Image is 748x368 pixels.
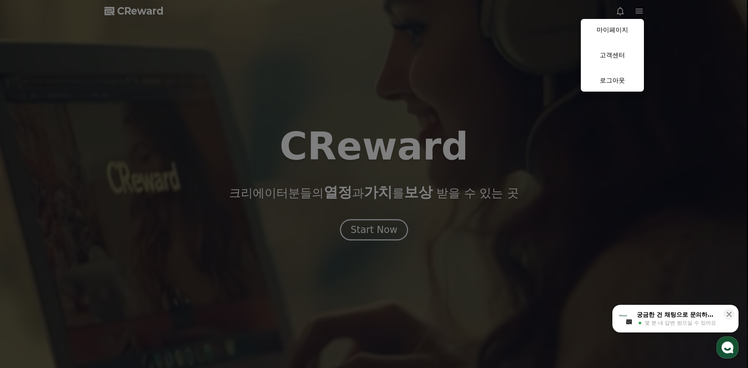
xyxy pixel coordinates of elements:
a: 고객센터 [581,44,644,66]
a: 홈 [2,250,52,270]
span: 홈 [25,262,30,268]
span: 대화 [72,263,82,269]
span: 설정 [122,262,131,268]
a: 대화 [52,250,102,270]
a: 설정 [102,250,151,270]
a: 마이페이지 [581,19,644,41]
a: 로그아웃 [581,69,644,92]
button: 마이페이지 고객센터 로그아웃 [581,19,644,92]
